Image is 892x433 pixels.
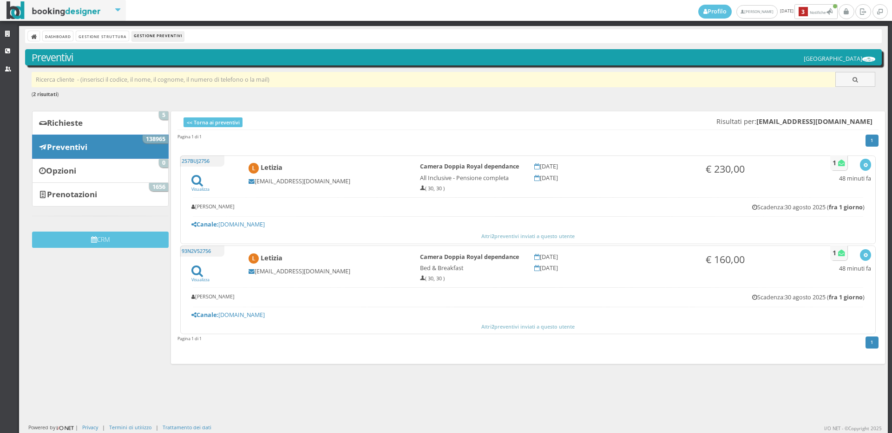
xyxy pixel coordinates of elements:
[833,158,836,167] b: 1
[420,186,522,192] h6: ( 30, 30 )
[177,336,202,342] h45: Pagina 1 di 1
[47,189,97,200] b: Prenotazioni
[249,163,259,174] img: Letizia
[752,204,865,211] h5: Scadenza:
[191,271,210,283] a: Visualizza
[706,253,807,265] h3: € 160,00
[492,233,494,239] b: 2
[249,178,407,185] h5: [EMAIL_ADDRESS][DOMAIN_NAME]
[163,424,211,431] a: Trattamento dei dati
[736,5,778,19] a: [PERSON_NAME]
[180,155,224,167] h5: 257BUJ2756
[185,323,871,331] button: Altri2preventivi inviati a questo utente
[534,253,693,260] h5: [DATE]
[184,117,243,127] a: << Torna ai preventivi
[191,204,235,210] h6: [PERSON_NAME]
[839,175,871,182] h5: 48 minuti fa
[191,220,218,228] b: Canale:
[156,424,158,431] div: |
[32,182,169,207] a: Prenotazioni 1656
[261,163,282,172] b: Letizia
[756,117,872,126] b: [EMAIL_ADDRESS][DOMAIN_NAME]
[249,268,407,275] h5: [EMAIL_ADDRESS][DOMAIN_NAME]
[46,165,76,176] b: Opzioni
[191,294,235,300] h6: [PERSON_NAME]
[534,163,693,170] h5: [DATE]
[785,293,865,301] span: 30 agosto 2025 ( )
[866,135,879,147] a: 1
[132,31,184,41] li: Gestione Preventivi
[177,134,202,140] h45: Pagina 1 di 1
[55,424,75,432] img: ionet_small_logo.png
[534,174,693,181] h5: [DATE]
[191,311,218,319] b: Canale:
[32,111,169,135] a: Richieste 5
[191,180,210,192] a: Visualizza
[28,424,78,432] div: Powered by |
[829,203,863,211] b: fra 1 giorno
[839,265,871,272] h5: 48 minuti fa
[794,4,838,19] button: 3Notifiche
[829,293,863,301] b: fra 1 giorno
[261,253,282,262] b: Letizia
[159,159,168,168] span: 0
[191,221,865,228] h5: [DOMAIN_NAME]
[102,424,105,431] div: |
[33,90,57,97] b: 2 risultati
[752,294,865,301] h5: Scadenza:
[420,174,522,181] h5: All Inclusive - Pensione completa
[420,265,522,271] h5: Bed & Breakfast
[47,142,87,152] b: Preventivi
[47,117,83,128] b: Richieste
[862,57,875,62] img: ea773b7e7d3611ed9c9d0608f5526cb6.png
[833,248,836,257] b: 1
[82,424,98,431] a: Privacy
[76,31,128,41] a: Gestione Struttura
[191,311,865,318] h5: [DOMAIN_NAME]
[799,7,808,17] b: 3
[249,253,259,264] img: Letizia
[32,135,169,159] a: Preventivi 138965
[804,55,875,62] h5: [GEOGRAPHIC_DATA]
[32,72,836,87] input: Ricerca cliente - (inserisci il codice, il nome, il cognome, il numero di telefono o la mail)
[706,163,807,175] h3: € 230,00
[185,232,871,240] button: Altri2preventivi inviati a questo utente
[420,162,519,170] b: Camera Doppia Royal dependance
[866,336,879,349] a: 1
[32,52,876,64] h3: Preventivi
[109,424,151,431] a: Termini di utilizzo
[492,323,494,330] b: 2
[534,265,693,271] h5: [DATE]
[32,159,169,183] a: Opzioni 0
[716,117,872,125] span: Risultati per:
[7,1,101,19] img: BookingDesigner.com
[785,203,865,211] span: 30 agosto 2025 ( )
[149,183,168,191] span: 1656
[159,111,168,120] span: 5
[32,91,876,97] h6: ( )
[698,5,732,19] a: Profilo
[143,135,168,143] span: 138965
[180,246,224,257] h5: 93N2V52756
[698,4,839,19] span: [DATE]
[43,31,73,41] a: Dashboard
[420,253,519,261] b: Camera Doppia Royal dependance
[32,232,169,248] button: CRM
[420,276,522,282] h6: ( 30, 30 )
